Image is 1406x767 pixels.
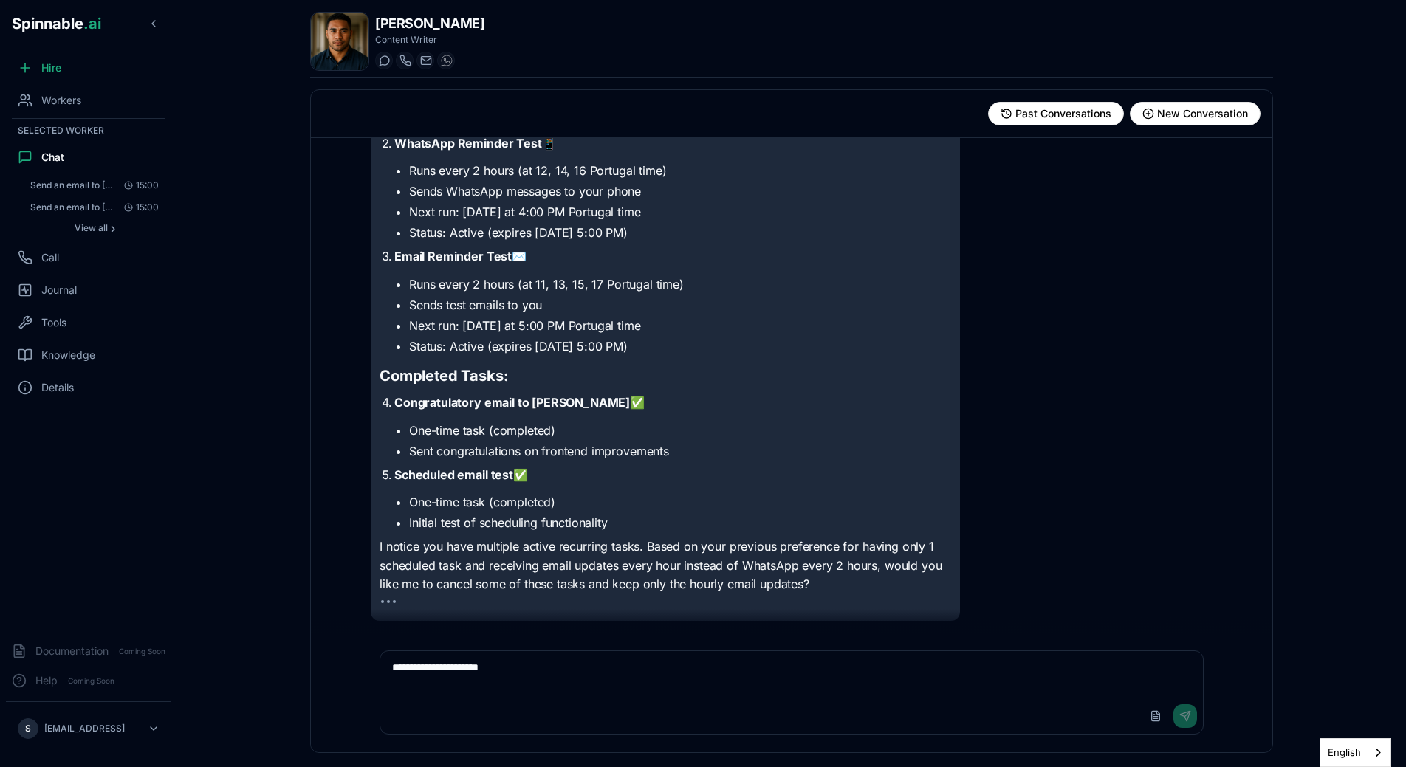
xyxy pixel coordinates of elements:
[380,537,951,594] p: I notice you have multiple active recurring tasks. Based on your previous preference for having o...
[41,348,95,362] span: Knowledge
[409,337,951,355] li: Status: Active (expires [DATE] 5:00 PM)
[118,202,159,213] span: 15:00
[41,380,74,395] span: Details
[25,723,31,735] span: S
[1320,738,1391,767] aside: Language selected: English
[409,442,951,460] li: Sent congratulations on frontend improvements
[41,61,61,75] span: Hire
[12,714,165,743] button: S[EMAIL_ADDRESS]
[409,224,951,241] li: Status: Active (expires [DATE] 5:00 PM)
[409,296,951,314] li: Sends test emails to you
[1015,106,1111,121] span: Past Conversations
[409,514,951,532] li: Initial test of scheduling functionality
[12,15,101,32] span: Spinnable
[6,122,171,140] div: Selected Worker
[409,317,951,334] li: Next run: [DATE] at 5:00 PM Portugal time
[1130,102,1261,125] button: Start new conversation
[409,275,951,293] li: Runs every 2 hours (at 11, 13, 15, 17 Portugal time)
[394,393,951,413] p: ✅
[30,179,114,191] span: Send an email to Sebastião Assunção (sebastiao@spinnable.ai) with a brief update or status report...
[83,15,101,32] span: .ai
[30,202,114,213] span: Send an email to sebastiao@spinnable.ai with subject "Scheduler Test - Email" and body "This is a...
[44,723,125,735] p: [EMAIL_ADDRESS]
[409,182,951,200] li: Sends WhatsApp messages to your phone
[394,249,512,264] strong: Email Reminder Test
[437,52,455,69] button: WhatsApp
[111,222,115,234] span: ›
[380,365,951,386] h2: Completed Tasks:
[118,179,159,191] span: 15:00
[41,250,59,265] span: Call
[409,493,951,511] li: One-time task (completed)
[394,247,951,266] p: ✉️
[394,134,951,154] p: 📱
[409,203,951,221] li: Next run: [DATE] at 4:00 PM Portugal time
[416,52,434,69] button: Send email to axel.tanaka@getspinnable.ai
[394,395,630,410] strong: Congratulatory email to [PERSON_NAME]
[375,52,393,69] button: Start a chat with Axel Tanaka
[409,162,951,179] li: Runs every 2 hours (at 12, 14, 16 Portugal time)
[394,136,541,151] strong: WhatsApp Reminder Test
[64,674,119,688] span: Coming Soon
[441,55,453,66] img: WhatsApp
[1320,739,1390,766] a: English
[988,102,1124,125] button: View past conversations
[41,283,77,297] span: Journal
[311,13,368,70] img: Axel Tanaka
[375,34,484,46] p: Content Writer
[35,673,58,688] span: Help
[24,219,165,237] button: Show all conversations
[41,150,64,165] span: Chat
[41,315,66,330] span: Tools
[24,197,165,218] button: Open conversation: Send an email to sebastiao@spinnable.ai with subject "Scheduler Test - Email" ...
[35,644,109,658] span: Documentation
[396,52,414,69] button: Start a call with Axel Tanaka
[24,175,165,196] button: Open conversation: Send an email to Sebastião Assunção (sebastiao@spinnable.ai) with a brief upda...
[394,467,513,482] strong: Scheduled email test
[1157,106,1248,121] span: New Conversation
[394,466,951,485] p: ✅
[114,644,170,658] span: Coming Soon
[75,222,108,234] span: View all
[1320,738,1391,767] div: Language
[375,13,484,34] h1: [PERSON_NAME]
[409,422,951,439] li: One-time task (completed)
[41,93,81,108] span: Workers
